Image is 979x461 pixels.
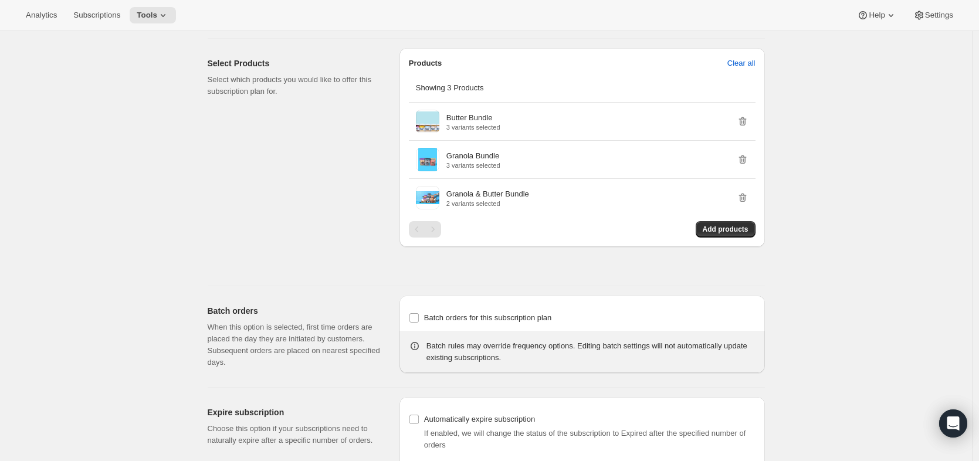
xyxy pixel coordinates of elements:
span: Automatically expire subscription [424,415,535,423]
span: Subscriptions [73,11,120,20]
div: Batch rules may override frequency options. Editing batch settings will not automatically update ... [426,340,756,364]
nav: Pagination [409,221,441,238]
button: Subscriptions [66,7,127,23]
h2: Expire subscription [208,406,381,418]
p: Butter Bundle [446,112,493,124]
h2: Select Products [208,57,381,69]
p: Granola & Butter Bundle [446,188,529,200]
p: 3 variants selected [446,162,500,169]
span: Settings [925,11,953,20]
img: Butter Bundle [416,111,439,131]
p: Select which products you would like to offer this subscription plan for. [208,74,381,97]
button: Help [850,7,903,23]
span: Analytics [26,11,57,20]
button: Tools [130,7,176,23]
span: Tools [137,11,157,20]
span: Help [869,11,885,20]
button: Clear all [720,54,763,73]
span: Clear all [727,57,756,69]
span: Showing 3 Products [416,83,484,92]
button: Settings [906,7,960,23]
p: Granola Bundle [446,150,499,162]
div: Open Intercom Messenger [939,409,967,438]
span: If enabled, we will change the status of the subscription to Expired after the specified number o... [424,429,746,449]
p: When this option is selected, first time orders are placed the day they are initiated by customer... [208,321,381,368]
button: Analytics [19,7,64,23]
button: Add products [696,221,756,238]
h2: Batch orders [208,305,381,317]
p: 2 variants selected [446,200,529,207]
p: Choose this option if your subscriptions need to naturally expire after a specific number of orders. [208,423,381,446]
p: Products [409,57,442,69]
span: Batch orders for this subscription plan [424,313,552,322]
span: Add products [703,225,748,234]
p: 3 variants selected [446,124,500,131]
